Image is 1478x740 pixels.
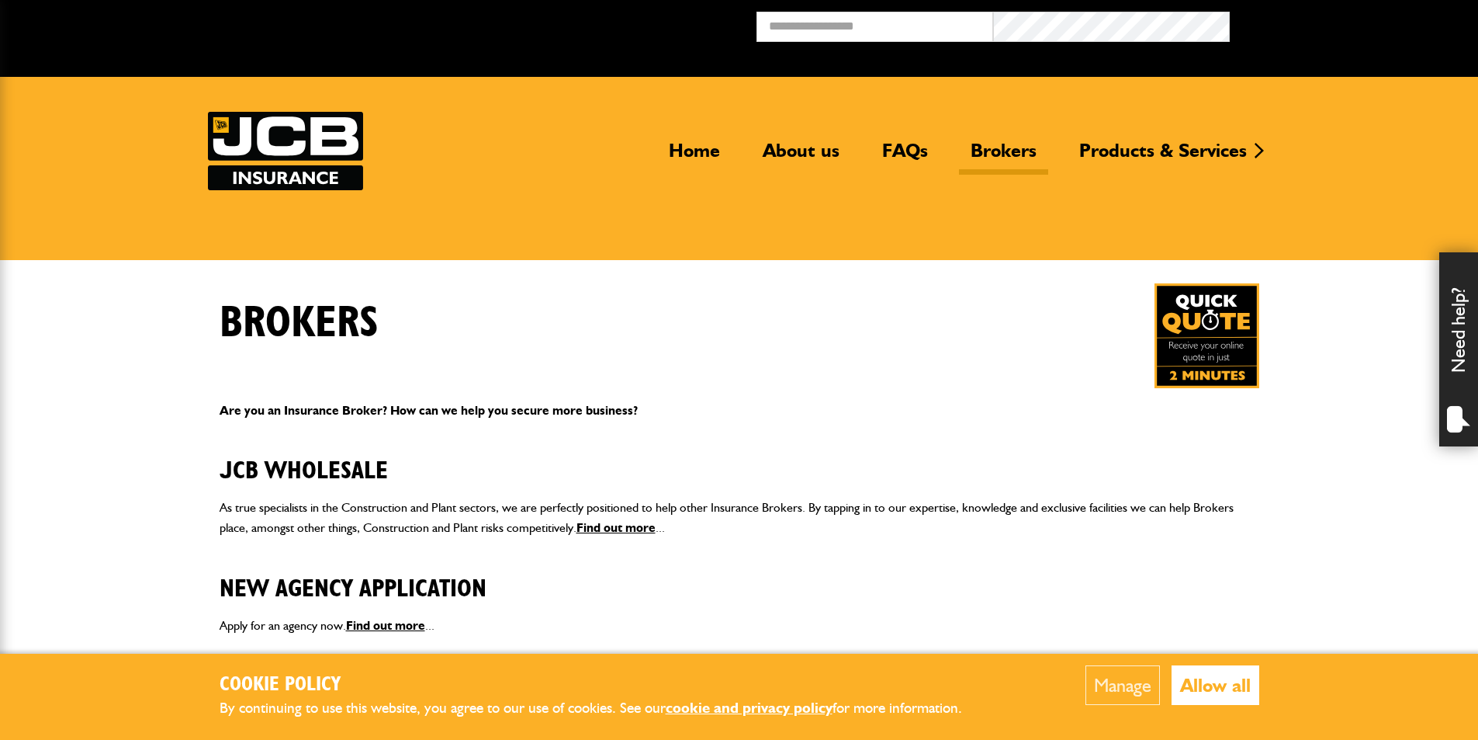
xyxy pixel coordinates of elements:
h1: Brokers [220,297,379,349]
div: Need help? [1439,252,1478,446]
h2: Cookie Policy [220,673,988,697]
p: As true specialists in the Construction and Plant sectors, we are perfectly positioned to help ot... [220,498,1259,537]
a: cookie and privacy policy [666,699,832,717]
button: Allow all [1172,665,1259,705]
a: About us [751,139,851,175]
a: Find out more [346,618,425,633]
a: Find out more [576,520,656,535]
p: By continuing to use this website, you agree to our use of cookies. See our for more information. [220,697,988,721]
a: JCB Insurance Services [208,112,363,190]
a: Get your insurance quote in just 2-minutes [1154,283,1259,388]
h2: New Agency Application [220,551,1259,603]
button: Manage [1085,665,1160,705]
h2: Our Products [220,648,1259,701]
a: Products & Services [1068,139,1258,175]
img: JCB Insurance Services logo [208,112,363,190]
a: Brokers [959,139,1048,175]
a: FAQs [871,139,940,175]
img: Quick Quote [1154,283,1259,388]
button: Broker Login [1230,12,1466,36]
a: Home [657,139,732,175]
h2: JCB Wholesale [220,433,1259,485]
p: Are you an Insurance Broker? How can we help you secure more business? [220,401,1259,421]
p: Apply for an agency now. ... [220,616,1259,636]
